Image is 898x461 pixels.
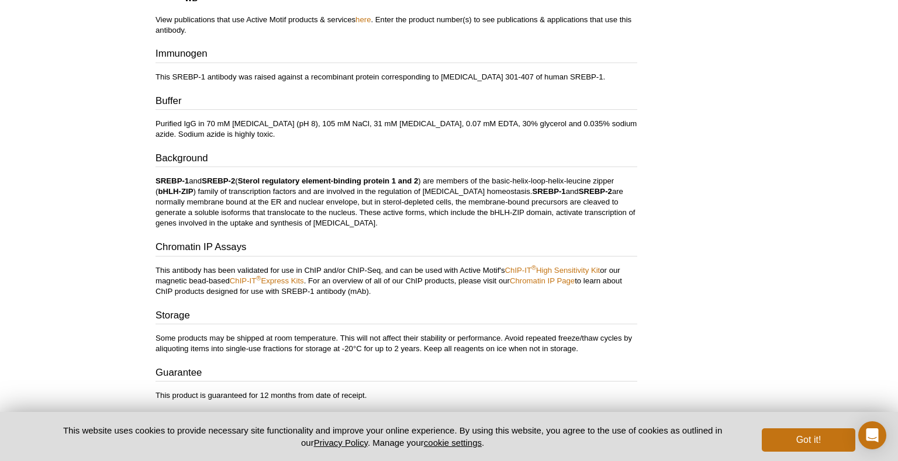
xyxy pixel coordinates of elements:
h3: Storage [156,309,637,325]
h3: Buffer [156,94,637,110]
p: This SREBP-1 antibody was raised against a recombinant protein corresponding to [MEDICAL_DATA] 30... [156,72,637,82]
p: This website uses cookies to provide necessary site functionality and improve your online experie... [43,424,742,449]
p: Some products may be shipped at room temperature. This will not affect their stability or perform... [156,333,637,354]
p: This antibody has been validated for use in ChIP and/or ChIP-Seq, and can be used with Active Mot... [156,265,637,297]
h3: Background [156,151,637,168]
a: here [355,15,371,24]
a: Privacy Policy [314,438,368,448]
b: Sterol regulatory element-binding protein 1 and 2 [238,176,418,185]
b: SREBP-1 [533,187,566,196]
h3: Guarantee [156,366,637,382]
sup: ® [256,274,261,281]
p: and ( ) are members of the basic-helix-loop-helix-leucine zipper ( ) family of transcription fact... [156,176,637,228]
p: Purified IgG in 70 mM [MEDICAL_DATA] (pH 8), 105 mM NaCl, 31 mM [MEDICAL_DATA], 0.07 mM EDTA, 30%... [156,119,637,140]
a: ChIP-IT®Express Kits [230,276,304,285]
a: ChIP-IT®High Sensitivity Kit [505,266,600,275]
sup: ® [531,264,536,271]
h3: Immunogen [156,47,637,63]
button: Got it! [762,428,855,452]
h3: Chromatin IP Assays [156,240,637,257]
b: SREBP-2 [579,187,612,196]
b: bHLH-ZIP [158,187,193,196]
button: cookie settings [424,438,482,448]
b: SREBP-2 [202,176,235,185]
a: Chromatin IP Page [510,276,575,285]
div: Open Intercom Messenger [858,421,886,449]
b: SREBP-1 [156,176,189,185]
p: This product is guaranteed for 12 months from date of receipt. This product is for research use o... [156,390,637,422]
